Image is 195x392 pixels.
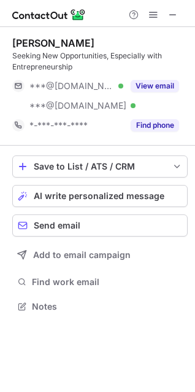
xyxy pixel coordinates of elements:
[12,298,188,315] button: Notes
[33,250,131,260] span: Add to email campaign
[12,155,188,178] button: save-profile-one-click
[34,221,80,230] span: Send email
[12,214,188,237] button: Send email
[34,191,164,201] span: AI write personalized message
[32,276,183,288] span: Find work email
[34,162,166,171] div: Save to List / ATS / CRM
[12,244,188,266] button: Add to email campaign
[29,80,114,92] span: ***@[DOMAIN_NAME]
[29,100,126,111] span: ***@[DOMAIN_NAME]
[12,273,188,291] button: Find work email
[12,37,94,49] div: [PERSON_NAME]
[12,185,188,207] button: AI write personalized message
[131,80,179,92] button: Reveal Button
[32,301,183,312] span: Notes
[12,50,188,73] div: Seeking New Opportunities, Especially with Entrepreneurship
[131,119,179,131] button: Reveal Button
[12,7,86,22] img: ContactOut v5.3.10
